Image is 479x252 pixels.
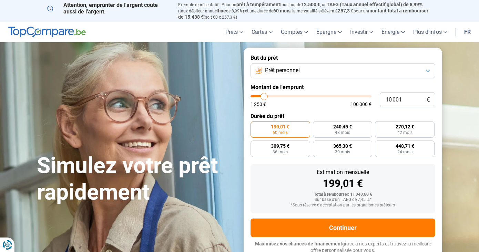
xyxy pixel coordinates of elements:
[251,84,435,90] label: Montant de l'emprunt
[271,144,289,148] span: 309,75 €
[8,27,86,38] img: TopCompare
[327,2,422,7] span: TAEG (Taux annuel effectif global) de 8,99%
[301,2,320,7] span: 12.500 €
[273,150,288,154] span: 36 mois
[265,67,300,74] span: Prêt personnel
[255,241,342,246] span: Maximisez vos chances de financement
[346,22,377,42] a: Investir
[256,192,430,197] div: Total à rembourser: 11 940,60 €
[218,8,226,13] span: fixe
[350,102,371,107] span: 100 000 €
[397,150,412,154] span: 24 mois
[178,2,432,20] p: Exemple représentatif : Pour un tous but de , un (taux débiteur annuel de 8,99%) et une durée de ...
[396,124,414,129] span: 270,12 €
[333,124,352,129] span: 240,45 €
[335,130,350,135] span: 48 mois
[409,22,451,42] a: Plus d'infos
[377,22,409,42] a: Énergie
[335,150,350,154] span: 30 mois
[251,219,435,237] button: Continuer
[271,124,289,129] span: 199,01 €
[333,144,352,148] span: 365,30 €
[256,197,430,202] div: Sur base d'un TAEG de 7,45 %*
[397,130,412,135] span: 42 mois
[251,113,435,119] label: Durée du prêt
[273,8,291,13] span: 60 mois
[221,22,247,42] a: Prêts
[396,144,414,148] span: 448,71 €
[338,8,354,13] span: 257,3 €
[251,55,435,61] label: But du prêt
[247,22,277,42] a: Cartes
[312,22,346,42] a: Épargne
[178,8,428,20] span: montant total à rembourser de 15.438 €
[256,203,430,208] div: *Sous réserve d'acceptation par les organismes prêteurs
[256,178,430,189] div: 199,01 €
[273,130,288,135] span: 60 mois
[277,22,312,42] a: Comptes
[251,102,266,107] span: 1 250 €
[251,63,435,78] button: Prêt personnel
[427,97,430,103] span: €
[460,22,475,42] a: fr
[37,153,235,206] h1: Simulez votre prêt rapidement
[47,2,170,15] p: Attention, emprunter de l'argent coûte aussi de l'argent.
[256,169,430,175] div: Estimation mensuelle
[236,2,280,7] span: prêt à tempérament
